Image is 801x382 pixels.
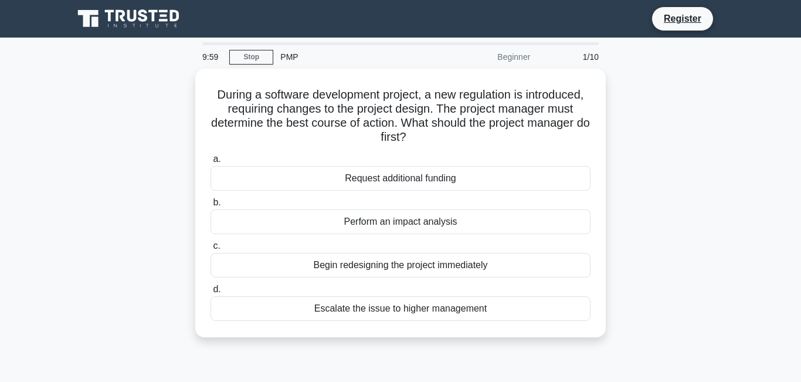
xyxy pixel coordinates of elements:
[211,209,590,234] div: Perform an impact analysis
[213,197,220,207] span: b.
[213,241,220,251] span: c.
[211,253,590,278] div: Begin redesigning the project immediately
[273,45,435,69] div: PMP
[195,45,229,69] div: 9:59
[213,154,220,164] span: a.
[209,87,592,145] h5: During a software development project, a new regulation is introduced, requiring changes to the p...
[435,45,537,69] div: Beginner
[211,296,590,321] div: Escalate the issue to higher management
[211,166,590,191] div: Request additional funding
[213,284,220,294] span: d.
[537,45,606,69] div: 1/10
[657,11,708,26] a: Register
[229,50,273,65] a: Stop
